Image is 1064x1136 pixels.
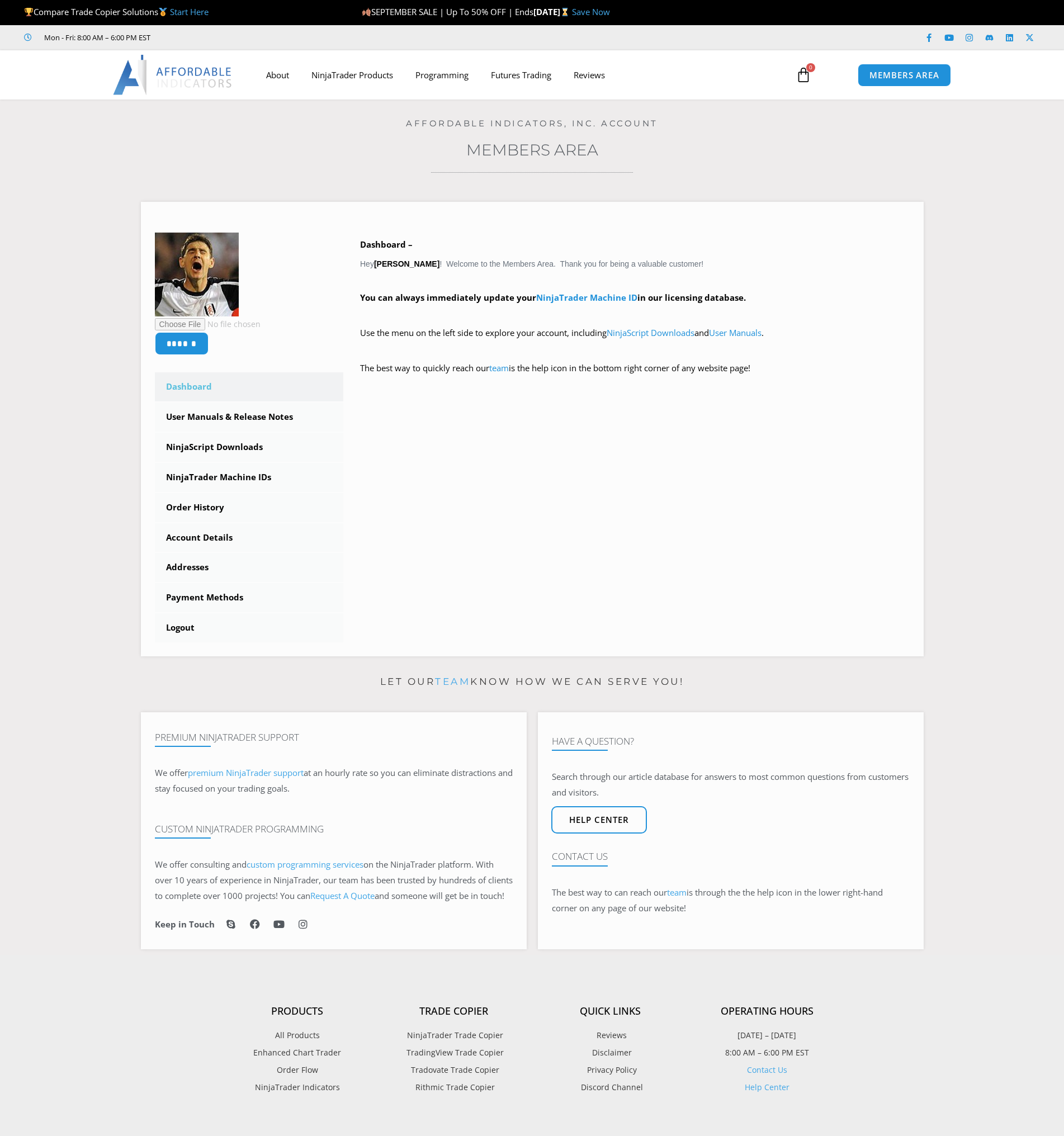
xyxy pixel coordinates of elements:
b: Dashboard – [360,239,413,250]
a: Disclaimer [532,1045,689,1060]
span: We offer [155,767,188,778]
a: Dashboard [155,372,344,401]
span: We offer consulting and [155,859,363,870]
img: 1727b4399e30f0f46ba2af9edd6addefc05bfc60338acb678086a61101993aa3 [155,233,239,316]
img: ⌛ [561,8,569,16]
span: 0 [806,63,815,72]
p: Use the menu on the left side to explore your account, including and . [360,325,910,357]
a: premium NinjaTrader support [188,767,304,778]
span: NinjaTrader Trade Copier [404,1028,503,1043]
a: Privacy Policy [532,1063,689,1077]
a: Help Center [745,1082,789,1092]
span: All Products [275,1028,320,1043]
img: 🍂 [362,8,371,16]
nav: Menu [255,62,783,88]
span: on the NinjaTrader platform. With over 10 years of experience in NinjaTrader, our team has been t... [155,859,513,901]
span: NinjaTrader Indicators [255,1080,340,1095]
span: Reviews [594,1028,627,1043]
a: Request A Quote [310,890,375,901]
h4: Products [219,1005,376,1017]
h4: Operating Hours [689,1005,845,1017]
h4: Premium NinjaTrader Support [155,732,513,743]
a: MEMBERS AREA [858,64,951,87]
a: NinjaTrader Trade Copier [376,1028,532,1043]
p: Let our know how we can serve you! [141,673,924,691]
a: Logout [155,613,344,642]
img: LogoAI | Affordable Indicators – NinjaTrader [113,55,233,95]
h4: Quick Links [532,1005,689,1017]
div: Hey ! Welcome to the Members Area. Thank you for being a valuable customer! [360,237,910,392]
a: NinjaScript Downloads [155,433,344,462]
a: Tradovate Trade Copier [376,1063,532,1077]
h4: Custom NinjaTrader Programming [155,823,513,835]
h4: Have A Question? [552,736,910,747]
a: User Manuals & Release Notes [155,403,344,432]
span: at an hourly rate so you can eliminate distractions and stay focused on your trading goals. [155,767,513,794]
span: MEMBERS AREA [869,71,939,79]
a: Programming [404,62,480,88]
strong: [PERSON_NAME] [374,259,439,268]
strong: You can always immediately update your in our licensing database. [360,292,746,303]
a: Order Flow [219,1063,376,1077]
h6: Keep in Touch [155,919,215,930]
strong: [DATE] [533,6,572,17]
p: [DATE] – [DATE] [689,1028,845,1043]
a: Contact Us [747,1064,787,1075]
span: Help center [569,816,629,824]
span: Enhanced Chart Trader [253,1045,341,1060]
a: Order History [155,493,344,522]
a: team [667,887,687,898]
p: The best way to can reach our is through the the help icon in the lower right-hand corner on any ... [552,885,910,916]
span: SEPTEMBER SALE | Up To 50% OFF | Ends [362,6,533,17]
span: Order Flow [277,1063,318,1077]
span: Mon - Fri: 8:00 AM – 6:00 PM EST [41,31,150,44]
a: All Products [219,1028,376,1043]
a: NinjaTrader Machine IDs [155,463,344,492]
a: custom programming services [247,859,363,870]
a: Reviews [532,1028,689,1043]
span: Compare Trade Copier Solutions [24,6,209,17]
a: Payment Methods [155,583,344,612]
a: About [255,62,300,88]
a: NinjaTrader Machine ID [536,292,637,303]
h4: Contact Us [552,851,910,862]
img: 🏆 [25,8,33,16]
a: NinjaScript Downloads [607,327,694,338]
a: Futures Trading [480,62,562,88]
span: TradingView Trade Copier [404,1045,504,1060]
iframe: Customer reviews powered by Trustpilot [166,32,334,43]
span: Discord Channel [578,1080,643,1095]
img: 🥇 [159,8,167,16]
nav: Account pages [155,372,344,642]
a: Enhanced Chart Trader [219,1045,376,1060]
p: 8:00 AM – 6:00 PM EST [689,1045,845,1060]
a: NinjaTrader Products [300,62,404,88]
span: Tradovate Trade Copier [408,1063,499,1077]
a: 0 [779,59,828,91]
a: team [489,362,509,373]
span: Privacy Policy [584,1063,637,1077]
a: Start Here [170,6,209,17]
p: The best way to quickly reach our is the help icon in the bottom right corner of any website page! [360,361,910,392]
span: Disclaimer [589,1045,632,1060]
a: Reviews [562,62,616,88]
span: Rithmic Trade Copier [413,1080,495,1095]
a: Members Area [466,140,598,159]
a: Addresses [155,553,344,582]
h4: Trade Copier [376,1005,532,1017]
a: TradingView Trade Copier [376,1045,532,1060]
a: Account Details [155,523,344,552]
a: User Manuals [709,327,762,338]
a: Affordable Indicators, Inc. Account [406,118,658,129]
a: Discord Channel [532,1080,689,1095]
a: team [435,676,470,687]
a: Help center [551,806,647,834]
a: Rithmic Trade Copier [376,1080,532,1095]
p: Search through our article database for answers to most common questions from customers and visit... [552,769,910,801]
a: Save Now [572,6,610,17]
a: NinjaTrader Indicators [219,1080,376,1095]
